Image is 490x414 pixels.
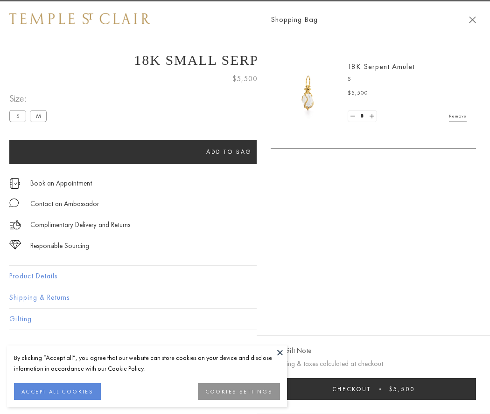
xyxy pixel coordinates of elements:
button: Product Details [9,266,481,287]
img: icon_delivery.svg [9,219,21,231]
a: Remove [449,111,467,121]
img: P51836-E11SERPPV [280,65,336,121]
a: Set quantity to 2 [367,110,376,122]
button: Gifting [9,309,481,330]
span: Size: [9,91,50,106]
div: Responsible Sourcing [30,240,89,252]
button: COOKIES SETTINGS [198,383,280,400]
a: Set quantity to 0 [348,110,357,122]
img: Temple St. Clair [9,13,150,24]
h1: 18K Small Serpent Amulet [9,52,481,68]
button: Add to bag [9,140,449,164]
a: Book an Appointment [30,178,92,188]
img: icon_sourcing.svg [9,240,21,249]
p: Shipping & taxes calculated at checkout [271,358,476,370]
button: Shipping & Returns [9,287,481,308]
button: ACCEPT ALL COOKIES [14,383,101,400]
button: Close Shopping Bag [469,16,476,23]
span: $5,500 [232,73,258,85]
label: M [30,110,47,122]
span: Checkout [332,385,371,393]
div: By clicking “Accept all”, you agree that our website can store cookies on your device and disclos... [14,352,280,374]
a: 18K Serpent Amulet [348,62,415,71]
span: Add to bag [206,148,252,156]
img: MessageIcon-01_2.svg [9,198,19,207]
span: $5,500 [389,385,415,393]
button: Add Gift Note [271,345,311,357]
div: Contact an Ambassador [30,198,99,210]
p: Complimentary Delivery and Returns [30,219,130,231]
span: Shopping Bag [271,14,318,26]
label: S [9,110,26,122]
img: icon_appointment.svg [9,178,21,189]
p: S [348,75,467,84]
span: $5,500 [348,89,368,98]
button: Checkout $5,500 [271,378,476,400]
